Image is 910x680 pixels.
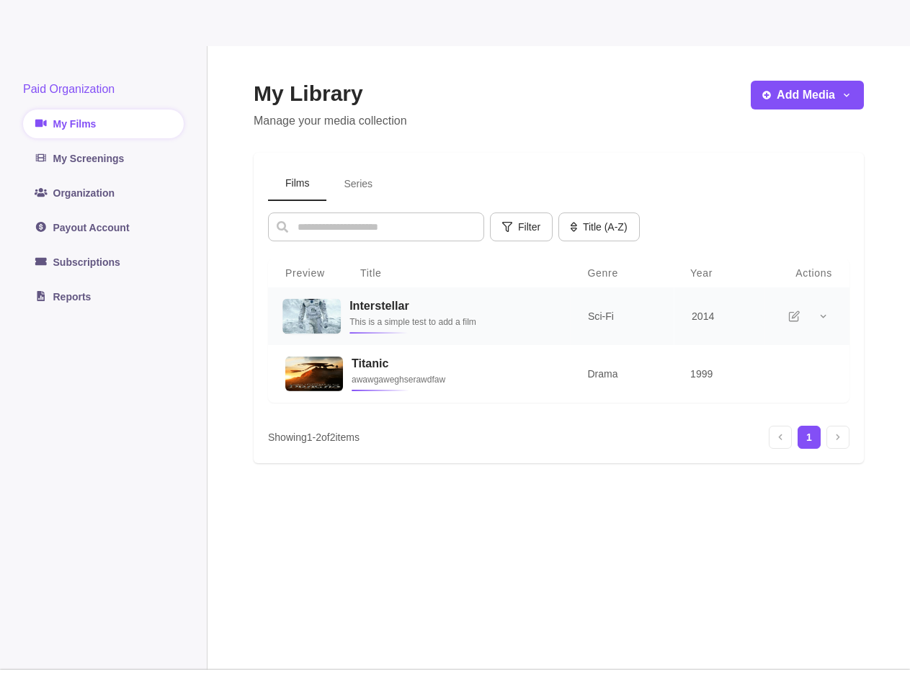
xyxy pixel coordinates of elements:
[826,426,849,449] div: Next page
[23,248,184,277] a: Subscriptions
[343,259,570,287] th: Title
[23,144,184,173] a: My Screenings
[673,259,763,287] th: Year
[268,430,360,445] p: Showing 1 - 2 of 2 items
[352,357,553,370] h3: Titanic
[587,367,656,381] p: Drama
[352,372,553,387] p: awawgaweghserawdfaw
[268,167,326,201] button: Films
[811,305,834,328] button: More options
[254,112,407,130] p: Manage your media collection
[23,282,184,311] a: Reports
[349,299,553,313] h3: Interstellar
[763,259,849,287] th: Actions
[23,109,184,138] a: My Films
[798,426,821,449] div: Current page, page 1
[349,315,553,329] p: This is a simple test to add a film
[692,309,748,323] p: 2014
[690,367,746,381] p: 1999
[268,259,343,287] th: Preview
[769,426,792,449] div: Previous page
[282,299,341,334] img: Interstellar
[285,357,343,391] img: Titanic
[254,81,407,107] h2: My Library
[23,213,184,242] a: Payout Account
[751,81,864,109] button: Add Media
[782,305,806,328] button: Edit
[23,179,184,207] a: Organization
[490,212,553,241] button: Filter
[23,81,184,98] div: Paid Organization
[558,212,639,241] button: Title (A-Z)
[588,309,657,323] p: Sci-Fi
[326,167,390,201] button: Series
[769,426,849,449] nav: pagination navigation
[570,259,673,287] th: Genre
